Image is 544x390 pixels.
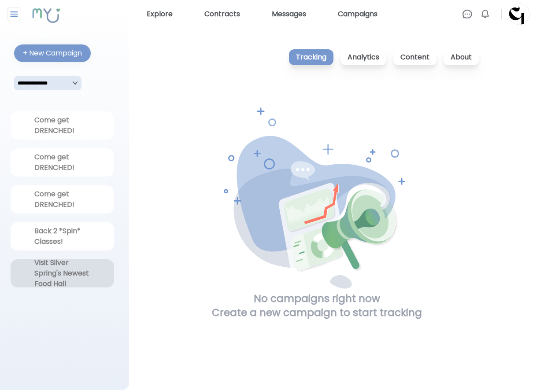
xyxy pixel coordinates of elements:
[224,107,410,291] img: No Campaigns right now
[34,189,91,210] div: Come get DRENCHED!
[334,7,381,21] a: Campaigns
[34,152,91,173] div: Come get DRENCHED!
[509,4,530,25] img: Profile
[462,9,473,19] img: Chat
[201,7,244,21] a: Contracts
[268,7,310,21] a: Messages
[393,49,437,65] p: Content
[340,49,386,65] p: Analytics
[444,49,479,65] p: About
[143,7,176,21] a: Explore
[34,258,91,289] div: Visit Silver Spring's Newest Food Hall
[289,49,333,65] p: Tracking
[254,291,380,305] h1: No campaigns right now
[212,305,422,320] h1: Create a new campaign to start tracking
[34,115,91,136] div: Come get DRENCHED!
[14,44,91,62] button: + New Campaign
[23,48,82,59] div: + New Campaign
[480,9,490,19] img: Bell
[9,9,20,19] img: Close sidebar
[34,226,91,247] div: Back 2 *Spin* Classes!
